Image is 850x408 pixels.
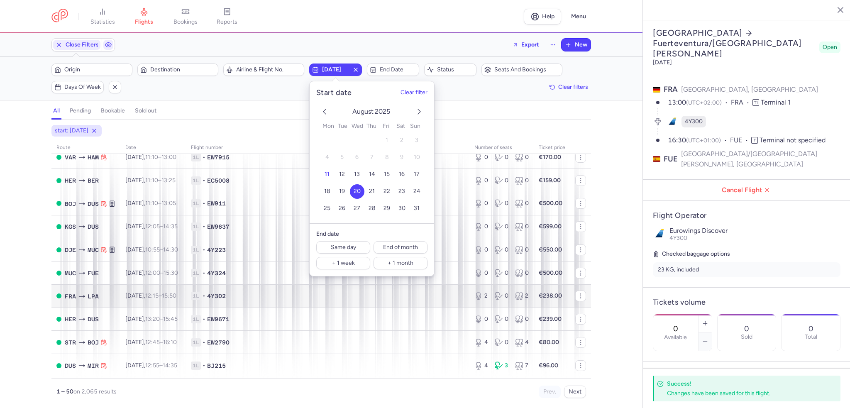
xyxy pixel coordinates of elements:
[207,199,226,208] span: EW911
[322,66,349,73] span: [DATE]
[145,177,176,184] span: –
[653,298,840,307] h4: Tickets volume
[82,7,123,26] a: statistics
[667,389,822,397] div: Changes have been saved for this flight.
[481,64,562,76] button: Seats and bookings
[365,150,379,165] button: 7
[515,338,529,347] div: 4
[316,257,370,269] button: + 1 week
[56,317,61,322] span: OPEN
[521,42,539,48] span: Export
[805,334,817,340] p: Total
[88,315,99,324] span: Düsseldorf International Airport, Düsseldorf, Germany
[395,150,409,165] button: 9
[145,269,178,276] span: –
[73,388,117,395] span: on 2,065 results
[365,201,379,216] button: 28
[56,178,61,183] span: OPEN
[515,292,529,300] div: 2
[664,154,678,164] span: FUE
[507,38,545,51] button: Export
[191,222,201,231] span: 1L
[320,107,330,118] button: previous month
[380,66,416,73] span: End date
[398,205,405,212] span: 30
[474,269,488,277] div: 0
[65,269,76,278] span: Franz Josef Strauss, Munich, Germany
[203,269,205,277] span: •
[65,361,76,370] span: Düsseldorf International Airport, Düsseldorf, Germany
[751,137,758,144] span: T
[203,153,205,161] span: •
[515,222,529,231] div: 0
[375,107,391,115] span: 2025
[90,18,115,26] span: statistics
[206,7,248,26] a: reports
[223,64,304,76] button: Airline & Flight No.
[339,205,345,212] span: 26
[539,154,561,161] strong: €170.00
[385,154,389,161] span: 8
[395,201,409,216] button: 30
[125,292,176,299] span: [DATE],
[410,184,424,199] button: 24
[165,7,206,26] a: bookings
[415,137,418,144] span: 3
[135,107,156,115] h4: sold out
[163,362,177,369] time: 14:35
[808,325,813,333] p: 0
[145,315,178,322] span: –
[65,292,76,301] span: Frankfurt International Airport, Frankfurt am Main, Germany
[469,142,534,154] th: number of seats
[163,339,177,346] time: 16:10
[474,222,488,231] div: 0
[55,127,88,135] span: start: [DATE]
[395,167,409,182] button: 16
[64,84,101,90] span: Days of week
[56,224,61,229] span: OPEN
[191,269,201,277] span: 1L
[335,167,349,182] button: 12
[191,176,201,185] span: 1L
[653,227,666,240] img: Eurowings Discover logo
[56,247,61,252] span: OPEN
[650,186,844,194] span: Cancel Flight
[369,188,375,195] span: 21
[320,150,335,165] button: 4
[161,154,176,161] time: 13:00
[65,153,76,162] span: Varna, Varna, Bulgaria
[369,205,376,212] span: 28
[137,64,218,76] button: Destination
[367,64,419,76] button: End date
[56,271,61,276] span: OPEN
[207,362,226,370] span: BJ215
[145,154,158,161] time: 11:10
[320,184,335,199] button: 18
[125,339,177,346] span: [DATE],
[474,153,488,161] div: 0
[370,154,374,161] span: 7
[145,246,178,253] span: –
[495,222,508,231] div: 0
[56,363,61,368] span: OPEN
[65,245,76,254] span: Djerba-Zarzis, Djerba, Tunisia
[730,136,751,145] span: FUE
[145,177,158,184] time: 11:10
[51,9,68,24] a: CitizenPlane red outlined logo
[56,293,61,298] span: OPEN
[515,362,529,370] div: 7
[495,153,508,161] div: 0
[191,338,201,347] span: 1L
[350,201,364,216] button: 27
[203,222,205,231] span: •
[70,107,91,115] h4: pending
[395,133,409,148] button: 2
[191,315,201,323] span: 1L
[65,222,76,231] span: Kos Island International Airport, Kos, Greece
[539,339,559,346] strong: €80.00
[823,43,837,51] span: Open
[335,201,349,216] button: 26
[410,133,424,148] button: 3
[539,177,561,184] strong: €159.00
[664,334,687,341] label: Available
